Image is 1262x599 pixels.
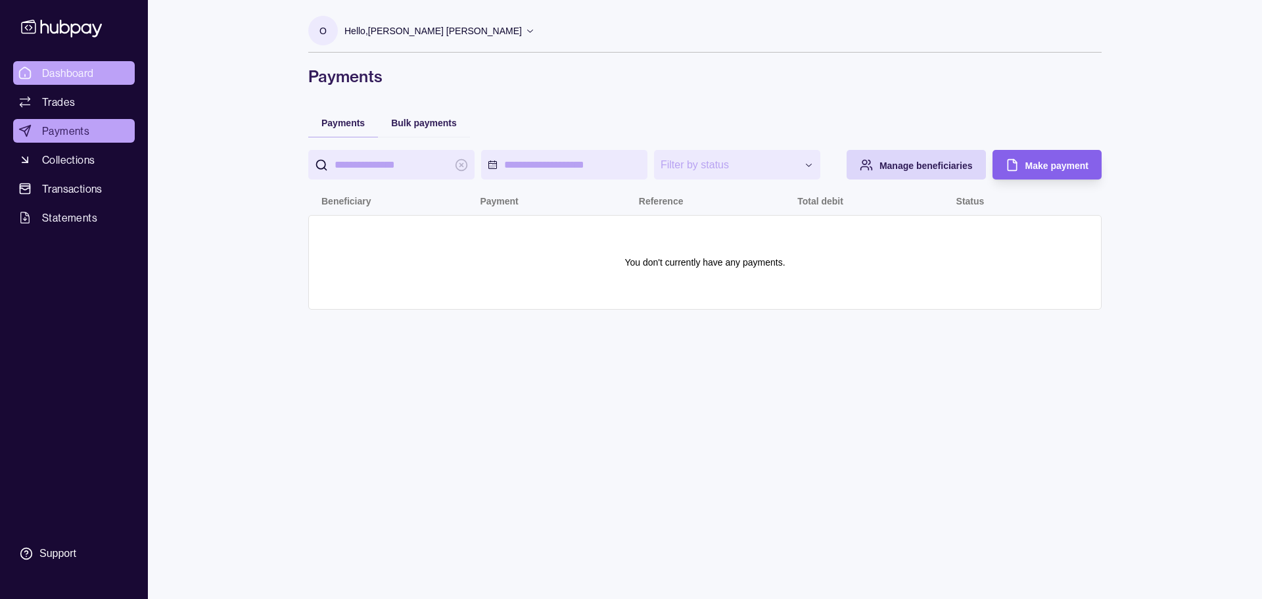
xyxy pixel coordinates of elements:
button: Manage beneficiaries [847,150,986,180]
button: Make payment [993,150,1102,180]
a: Support [13,540,135,567]
span: Transactions [42,181,103,197]
span: Trades [42,94,75,110]
a: Dashboard [13,61,135,85]
span: Statements [42,210,97,226]
h1: Payments [308,66,1102,87]
input: search [335,150,448,180]
div: Support [39,546,76,561]
p: Beneficiary [321,196,371,206]
span: Manage beneficiaries [879,160,973,171]
span: Dashboard [42,65,94,81]
p: You don't currently have any payments. [624,255,785,270]
span: Collections [42,152,95,168]
p: Reference [639,196,684,206]
span: Payments [42,123,89,139]
a: Trades [13,90,135,114]
p: Total debit [797,196,843,206]
p: Status [956,196,985,206]
span: Bulk payments [391,118,457,128]
a: Statements [13,206,135,229]
a: Payments [13,119,135,143]
a: Collections [13,148,135,172]
span: Make payment [1025,160,1088,171]
p: O [319,24,327,38]
p: Payment [480,196,518,206]
p: Hello, [PERSON_NAME] [PERSON_NAME] [344,24,522,38]
a: Transactions [13,177,135,201]
span: Payments [321,118,365,128]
